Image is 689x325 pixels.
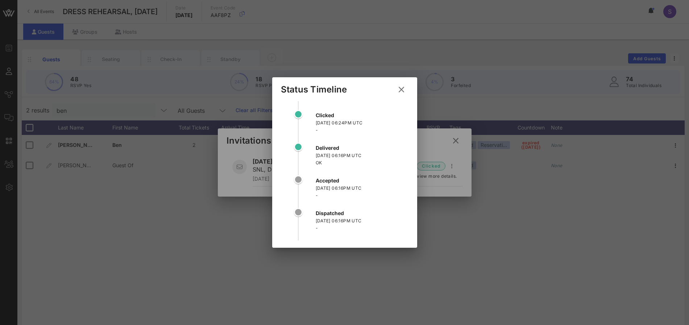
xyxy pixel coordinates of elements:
div: OK [316,159,408,166]
strong: delivered [316,145,340,151]
div: - [316,225,408,232]
strong: accepted [316,177,340,184]
div: - [316,192,408,199]
div: [DATE] 06:16PM UTC [316,217,408,225]
div: - [316,127,408,134]
div: Status Timeline [281,84,347,95]
div: [DATE] 06:24PM UTC [316,119,408,127]
strong: dispatched [316,210,344,216]
strong: clicked [316,112,335,118]
div: [DATE] 06:16PM UTC [316,152,408,159]
div: [DATE] 06:16PM UTC [316,185,408,192]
